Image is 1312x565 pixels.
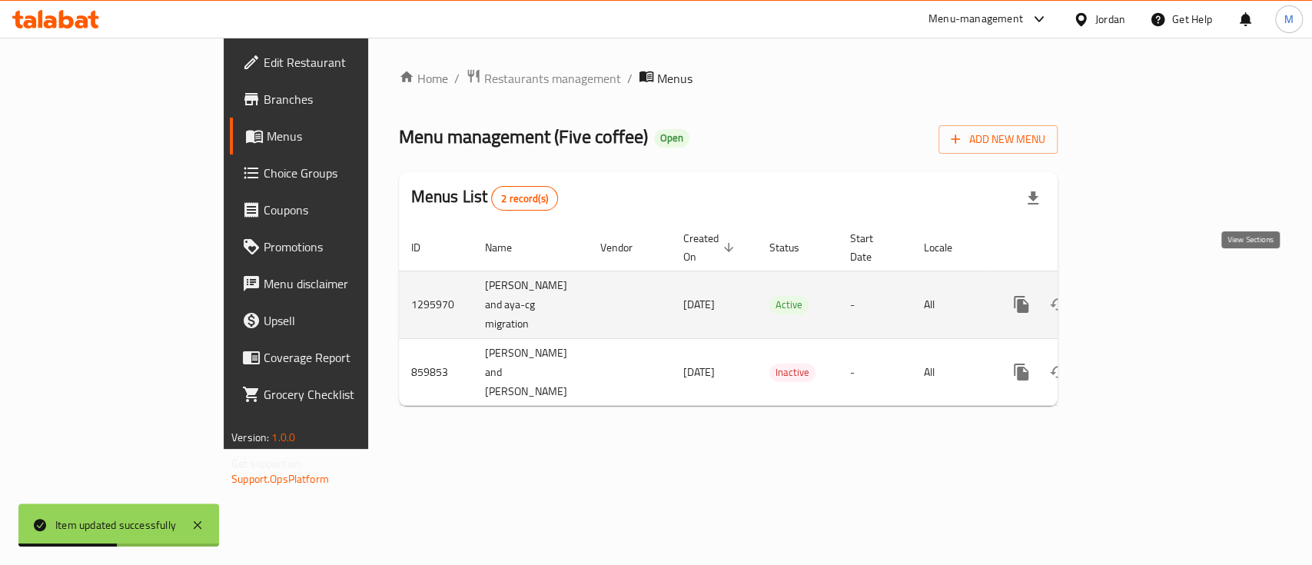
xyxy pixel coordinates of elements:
th: Actions [991,224,1163,271]
a: Grocery Checklist [230,376,443,413]
td: All [912,271,991,338]
a: Edit Restaurant [230,44,443,81]
span: Grocery Checklist [264,385,430,404]
table: enhanced table [399,224,1163,407]
div: Item updated successfully [55,517,176,533]
button: Add New Menu [938,125,1058,154]
span: Start Date [850,229,893,266]
nav: breadcrumb [399,68,1058,88]
td: All [912,338,991,406]
span: Open [654,131,689,145]
span: [DATE] [683,362,715,382]
span: Locale [924,238,972,257]
span: Menu disclaimer [264,274,430,293]
a: Upsell [230,302,443,339]
h2: Menus List [411,185,558,211]
span: Created On [683,229,739,266]
div: Total records count [491,186,558,211]
button: more [1003,286,1040,323]
a: Menus [230,118,443,155]
a: Coupons [230,191,443,228]
span: 2 record(s) [492,191,557,206]
td: [PERSON_NAME] and aya-cg migration [473,271,588,338]
span: Coverage Report [264,348,430,367]
span: Branches [264,90,430,108]
span: Get support on: [231,454,302,474]
span: Edit Restaurant [264,53,430,71]
span: Menus [657,69,693,88]
span: Restaurants management [484,69,621,88]
span: Coupons [264,201,430,219]
span: Name [485,238,532,257]
button: Change Status [1040,286,1077,323]
button: more [1003,354,1040,391]
div: Open [654,129,689,148]
span: Menu management ( Five coffee ) [399,119,648,154]
span: Add New Menu [951,130,1045,149]
span: [DATE] [683,294,715,314]
span: M [1284,11,1294,28]
div: Jordan [1095,11,1125,28]
span: Status [769,238,819,257]
button: Change Status [1040,354,1077,391]
span: Choice Groups [264,164,430,182]
td: [PERSON_NAME] and [PERSON_NAME] [473,338,588,406]
span: Promotions [264,238,430,256]
span: Upsell [264,311,430,330]
li: / [627,69,633,88]
a: Branches [230,81,443,118]
span: Inactive [769,364,815,381]
span: Active [769,296,809,314]
span: Menus [267,127,430,145]
li: / [454,69,460,88]
a: Support.OpsPlatform [231,469,329,489]
span: Version: [231,427,269,447]
a: Promotions [230,228,443,265]
td: - [838,271,912,338]
a: Restaurants management [466,68,621,88]
a: Menu disclaimer [230,265,443,302]
span: 1.0.0 [271,427,295,447]
a: Choice Groups [230,155,443,191]
td: - [838,338,912,406]
a: Coverage Report [230,339,443,376]
span: Vendor [600,238,653,257]
span: ID [411,238,440,257]
div: Inactive [769,364,815,382]
div: Export file [1015,180,1051,217]
div: Menu-management [928,10,1023,28]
